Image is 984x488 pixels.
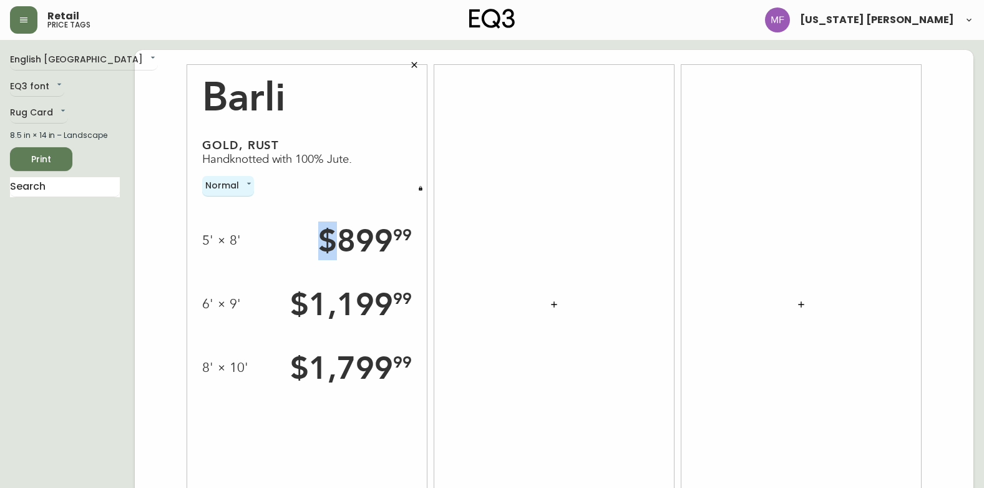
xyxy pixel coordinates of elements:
[10,147,72,171] button: Print
[202,152,412,167] div: Handknotted with 100% Jute.
[202,65,412,121] div: Barli
[10,103,68,124] div: Rug Card
[202,359,248,376] div: 8' × 10'
[10,50,158,71] div: English [GEOGRAPHIC_DATA]
[202,138,412,152] div: Gold, Rust
[10,130,120,141] div: 8.5 in × 14 in – Landscape
[290,285,412,324] div: $ 1,199
[202,296,241,313] div: 6' × 9'
[20,152,62,167] span: Print
[47,21,90,29] h5: price tags
[202,232,241,249] div: 5' × 8'
[765,7,790,32] img: ce7f02bb99e696ba89c3bb8ae839b1b4
[10,177,120,197] input: Search
[47,11,79,21] span: Retail
[290,349,412,388] div: $ 1,799
[800,15,954,25] span: [US_STATE] [PERSON_NAME]
[10,77,64,97] div: EQ3 font
[202,176,254,197] div: Normal
[469,9,515,29] img: logo
[318,222,412,260] div: $ 899
[393,225,412,245] sup: 99
[393,353,412,372] sup: 99
[393,289,412,308] sup: 99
